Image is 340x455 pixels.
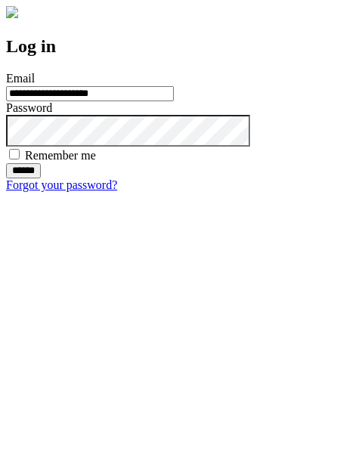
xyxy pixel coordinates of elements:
a: Forgot your password? [6,178,117,191]
label: Password [6,101,52,114]
img: logo-4e3dc11c47720685a147b03b5a06dd966a58ff35d612b21f08c02c0306f2b779.png [6,6,18,18]
label: Remember me [25,149,96,162]
h2: Log in [6,36,334,57]
label: Email [6,72,35,85]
